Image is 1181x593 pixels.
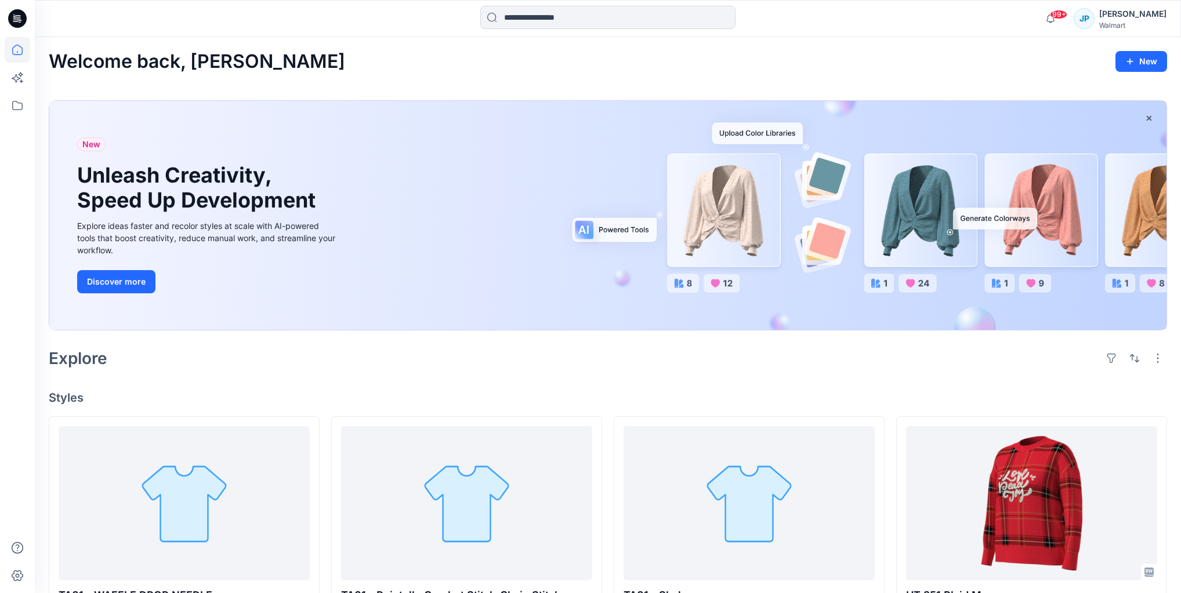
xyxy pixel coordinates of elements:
a: TA01 - Pointelle Crochet Stitch_Chain Stitch [341,426,592,580]
h2: Explore [49,349,107,368]
span: 99+ [1050,10,1067,19]
a: TA01 - WAFFLE DROP NEEDLE [59,426,310,580]
h4: Styles [49,391,1167,405]
a: HT 251 Plaid Merry [906,426,1157,580]
a: Discover more [77,270,338,293]
div: JP [1074,8,1095,29]
span: New [82,137,100,151]
div: Explore ideas faster and recolor styles at scale with AI-powered tools that boost creativity, red... [77,220,338,256]
h2: Welcome back, [PERSON_NAME] [49,51,345,72]
button: New [1115,51,1167,72]
a: TA01 - Shaker [624,426,875,580]
h1: Unleash Creativity, Speed Up Development [77,163,321,213]
div: [PERSON_NAME] [1099,7,1166,21]
div: Walmart [1099,21,1166,30]
button: Discover more [77,270,155,293]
